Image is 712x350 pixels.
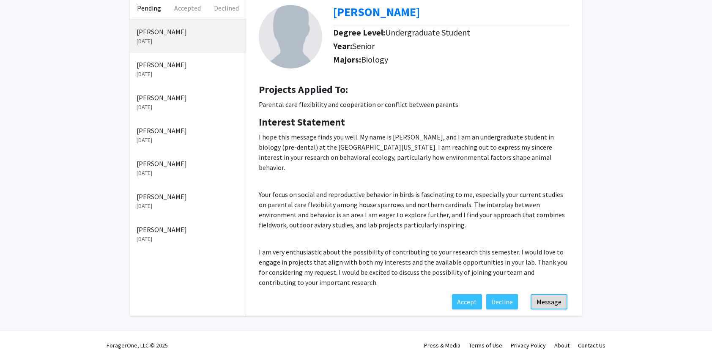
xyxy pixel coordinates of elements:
p: [PERSON_NAME] [137,191,239,202]
p: [DATE] [137,70,239,79]
a: Opens in a new tab [333,4,420,19]
p: [DATE] [137,103,239,112]
iframe: Chat [6,312,36,344]
a: Press & Media [424,342,460,349]
b: Projects Applied To: [259,83,348,96]
b: Year: [333,41,352,51]
p: [DATE] [137,235,239,243]
p: I hope this message finds you well. My name is [PERSON_NAME], and I am an undergraduate student i... [259,132,570,172]
b: Interest Statement [259,115,345,129]
a: Contact Us [578,342,605,349]
p: [PERSON_NAME] [137,224,239,235]
p: [PERSON_NAME] [137,60,239,70]
b: Degree Level: [333,27,385,38]
p: Your focus on social and reproductive behavior in birds is fascinating to me, especially your cur... [259,189,570,230]
a: Terms of Use [469,342,502,349]
p: I am very enthusiastic about the possibility of contributing to your research this semester. I wo... [259,247,570,287]
p: [DATE] [137,136,239,145]
p: [DATE] [137,37,239,46]
img: Profile Picture [259,5,322,68]
a: About [554,342,570,349]
p: [PERSON_NAME] [137,159,239,169]
b: Majors: [333,54,361,65]
b: [PERSON_NAME] [333,4,420,19]
button: Message [531,294,567,309]
p: [PERSON_NAME] [137,27,239,37]
span: Biology [361,54,388,65]
button: Decline [486,294,518,309]
button: Accept [452,294,482,309]
p: [PERSON_NAME] [137,126,239,136]
p: [DATE] [137,169,239,178]
span: Undergraduate Student [385,27,470,38]
a: Privacy Policy [511,342,546,349]
p: [DATE] [137,202,239,211]
p: Parental care flexibility and cooperation or conflict between parents [259,99,570,109]
p: [PERSON_NAME] [137,93,239,103]
span: Senior [352,41,375,51]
